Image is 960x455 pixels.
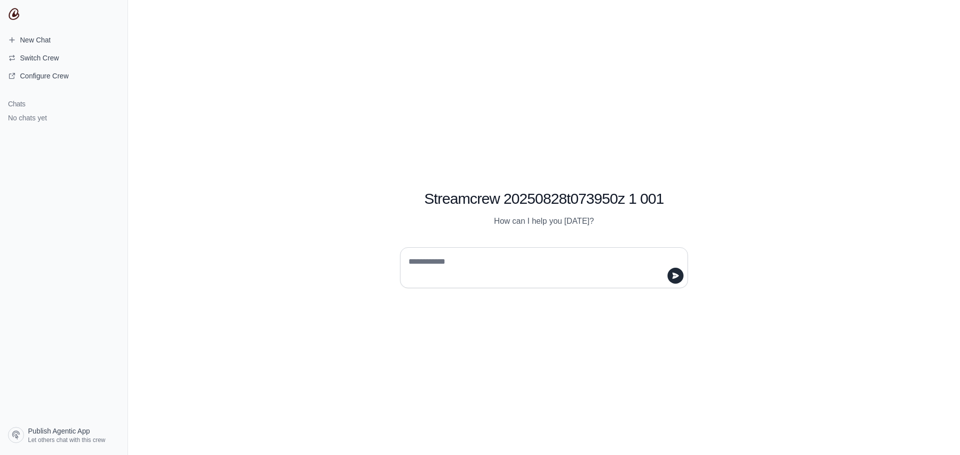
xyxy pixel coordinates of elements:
[8,8,20,20] img: CrewAI Logo
[4,50,123,66] button: Switch Crew
[4,68,123,84] a: Configure Crew
[400,215,688,227] p: How can I help you [DATE]?
[400,190,688,208] h1: Streamcrew 20250828t073950z 1 001
[28,436,105,444] span: Let others chat with this crew
[20,53,59,63] span: Switch Crew
[4,32,123,48] a: New Chat
[20,71,68,81] span: Configure Crew
[20,35,50,45] span: New Chat
[28,426,90,436] span: Publish Agentic App
[4,423,123,447] a: Publish Agentic App Let others chat with this crew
